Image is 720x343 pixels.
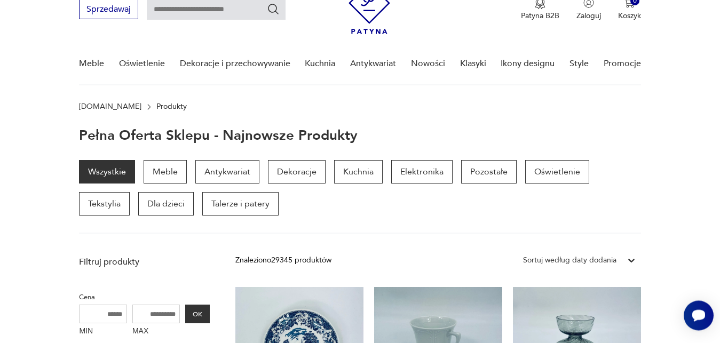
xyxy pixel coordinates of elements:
a: Antykwariat [350,43,396,84]
a: Dla dzieci [138,192,194,216]
a: Style [569,43,589,84]
a: Ikony designu [501,43,555,84]
p: Patyna B2B [521,11,559,21]
a: Kuchnia [305,43,335,84]
a: Oświetlenie [119,43,165,84]
a: Antykwariat [195,160,259,184]
p: Produkty [156,102,187,111]
a: Oświetlenie [525,160,589,184]
label: MIN [79,323,127,340]
a: Promocje [604,43,641,84]
label: MAX [132,323,180,340]
a: Elektronika [391,160,453,184]
a: Kuchnia [334,160,383,184]
a: Dekoracje i przechowywanie [180,43,290,84]
a: Tekstylia [79,192,130,216]
a: Nowości [411,43,445,84]
a: Meble [79,43,104,84]
button: Szukaj [267,3,280,15]
p: Koszyk [618,11,641,21]
p: Filtruj produkty [79,256,210,268]
a: Meble [144,160,187,184]
div: Znaleziono 29345 produktów [235,254,331,266]
iframe: Smartsupp widget button [684,300,714,330]
a: Talerze i patery [202,192,279,216]
p: Zaloguj [576,11,601,21]
button: OK [185,305,210,323]
h1: Pełna oferta sklepu - najnowsze produkty [79,128,358,143]
a: Wszystkie [79,160,135,184]
a: Klasyki [460,43,486,84]
a: [DOMAIN_NAME] [79,102,141,111]
a: Sprzedawaj [79,6,138,14]
a: Dekoracje [268,160,326,184]
p: Cena [79,291,210,303]
a: Pozostałe [461,160,517,184]
div: Sortuj według daty dodania [523,254,616,266]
